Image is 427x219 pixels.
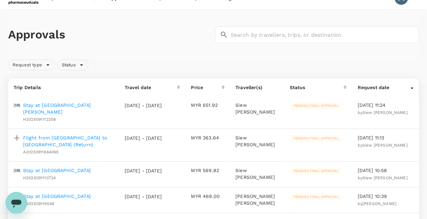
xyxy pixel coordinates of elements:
a: Flight from [GEOGRAPHIC_DATA] to [GEOGRAPHIC_DATA] (Return) [23,134,113,148]
span: by [357,201,396,206]
p: MYR 469.00 [191,193,225,200]
p: [DATE] 10:58 [357,167,413,174]
div: Request type [8,60,55,70]
span: Pending final approval [290,169,343,173]
input: Search by travellers, trips, or destination [231,26,419,43]
p: Siew [PERSON_NAME] [235,134,279,148]
a: Stay at [GEOGRAPHIC_DATA] [23,193,91,200]
p: [DATE] - [DATE] [124,135,162,141]
span: Pending final approval [290,103,343,108]
span: Request type [8,62,46,68]
p: MYR 569.82 [191,167,225,174]
a: Stay at [GEOGRAPHIC_DATA] [23,167,91,174]
span: Pending final approval [290,195,343,199]
span: H2025091112258 [23,117,56,122]
p: [DATE] 10:39 [357,193,413,200]
span: by [357,110,407,115]
h1: Approvals [8,28,212,42]
p: [DATE] - [DATE] [124,193,162,200]
p: [DATE] - [DATE] [124,167,162,174]
div: Travel date [124,84,177,91]
div: Request date [357,84,410,91]
p: Traveller(s) [235,84,279,91]
p: [DATE] 11:24 [357,102,413,108]
p: MYR 651.92 [191,102,225,108]
span: by [357,175,407,180]
p: [DATE] - [DATE] [124,102,162,109]
p: Trip Details [14,84,113,91]
span: Siew [PERSON_NAME] [362,110,408,115]
p: MYR 363.64 [191,134,225,141]
div: Status [57,60,88,70]
p: [PERSON_NAME] [PERSON_NAME] [235,193,279,206]
span: H2025091110724 [23,175,56,180]
span: Siew [PERSON_NAME] [362,175,408,180]
a: Stay at [GEOGRAPHIC_DATA][PERSON_NAME] [23,102,113,115]
span: H202509119548 [23,201,54,206]
div: Price [191,84,221,91]
span: by [357,143,407,148]
p: Siew [PERSON_NAME] [235,102,279,115]
iframe: Button to launch messaging window [5,192,27,214]
span: Status [58,62,80,68]
p: Siew [PERSON_NAME] [235,167,279,181]
span: Pending final approval [290,136,343,141]
span: [PERSON_NAME] [362,201,396,206]
p: [DATE] 11:13 [357,134,413,141]
span: Siew [PERSON_NAME] [362,143,408,148]
span: A20250911664065 [23,150,58,154]
div: Status [290,84,344,91]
